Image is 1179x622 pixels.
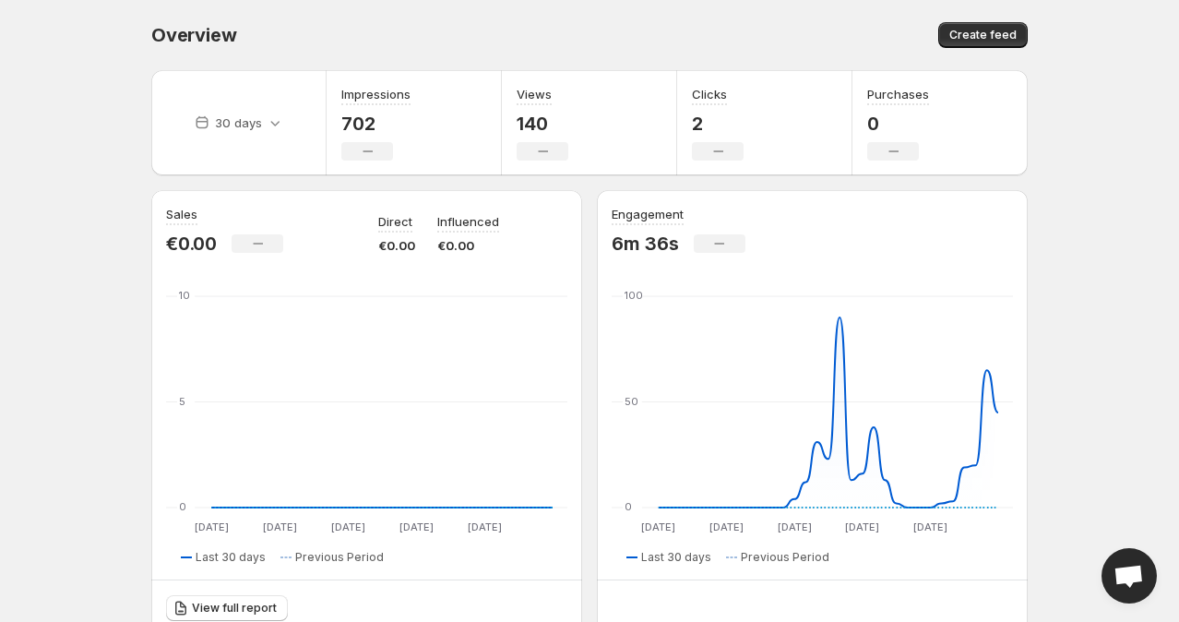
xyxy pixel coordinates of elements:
[938,22,1028,48] button: Create feed
[263,520,297,533] text: [DATE]
[295,550,384,565] span: Previous Period
[179,395,185,408] text: 5
[845,520,879,533] text: [DATE]
[378,212,412,231] p: Direct
[625,289,643,302] text: 100
[867,85,929,103] h3: Purchases
[625,395,638,408] text: 50
[179,289,190,302] text: 10
[437,236,499,255] p: €0.00
[867,113,929,135] p: 0
[166,595,288,621] a: View full report
[1102,548,1157,604] div: Open chat
[741,550,829,565] span: Previous Period
[612,233,679,255] p: 6m 36s
[612,205,684,223] h3: Engagement
[179,500,186,513] text: 0
[331,520,365,533] text: [DATE]
[641,520,675,533] text: [DATE]
[692,113,744,135] p: 2
[517,113,568,135] p: 140
[192,601,277,616] span: View full report
[195,520,229,533] text: [DATE]
[166,233,217,255] p: €0.00
[778,520,812,533] text: [DATE]
[437,212,499,231] p: Influenced
[378,236,415,255] p: €0.00
[949,28,1017,42] span: Create feed
[913,520,947,533] text: [DATE]
[341,113,411,135] p: 702
[692,85,727,103] h3: Clicks
[625,500,632,513] text: 0
[709,520,744,533] text: [DATE]
[399,520,434,533] text: [DATE]
[215,114,262,132] p: 30 days
[166,205,197,223] h3: Sales
[341,85,411,103] h3: Impressions
[151,24,236,46] span: Overview
[468,520,502,533] text: [DATE]
[196,550,266,565] span: Last 30 days
[517,85,552,103] h3: Views
[641,550,711,565] span: Last 30 days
